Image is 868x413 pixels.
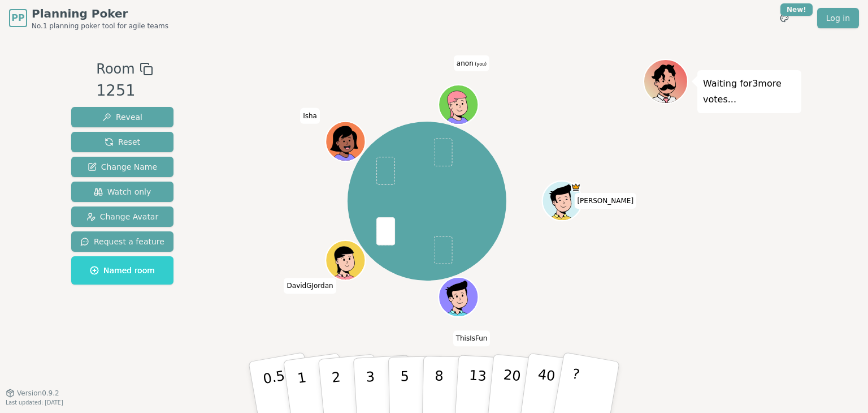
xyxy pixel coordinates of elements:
[105,136,140,148] span: Reset
[6,399,63,406] span: Last updated: [DATE]
[71,157,173,177] button: Change Name
[17,389,59,398] span: Version 0.9.2
[32,6,168,21] span: Planning Poker
[780,3,813,16] div: New!
[703,76,796,107] p: Waiting for 3 more votes...
[574,193,636,209] span: Click to change your name
[71,256,173,285] button: Named room
[102,111,142,123] span: Reveal
[6,389,59,398] button: Version0.9.2
[284,278,336,294] span: Click to change your name
[11,11,24,25] span: PP
[9,6,168,31] a: PPPlanning PokerNo.1 planning poker tool for agile teams
[440,86,477,123] button: Click to change your avatar
[71,231,173,252] button: Request a feature
[90,265,155,276] span: Named room
[96,79,153,102] div: 1251
[300,108,320,124] span: Click to change your name
[88,161,157,173] span: Change Name
[474,62,487,67] span: (you)
[774,8,795,28] button: New!
[71,206,173,227] button: Change Avatar
[94,186,151,197] span: Watch only
[96,59,134,79] span: Room
[32,21,168,31] span: No.1 planning poker tool for agile teams
[71,107,173,127] button: Reveal
[454,55,489,71] span: Click to change your name
[86,211,159,222] span: Change Avatar
[571,182,581,192] span: Justin is the host
[80,236,164,247] span: Request a feature
[817,8,859,28] a: Log in
[71,182,173,202] button: Watch only
[453,330,491,346] span: Click to change your name
[71,132,173,152] button: Reset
